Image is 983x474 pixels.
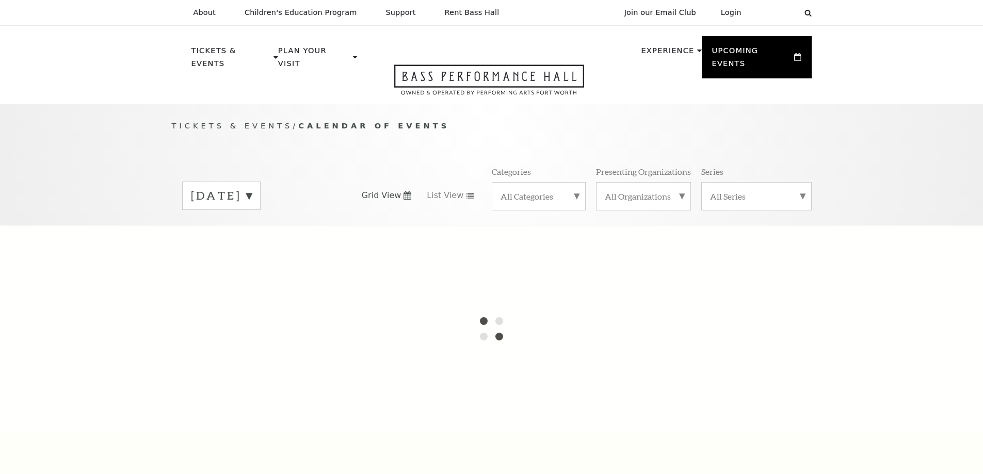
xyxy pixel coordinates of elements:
[712,44,792,76] p: Upcoming Events
[362,190,401,201] span: Grid View
[172,121,293,130] span: Tickets & Events
[172,120,812,133] p: /
[191,188,252,204] label: [DATE]
[427,190,463,201] span: List View
[386,8,416,17] p: Support
[641,44,694,63] p: Experience
[191,44,271,76] p: Tickets & Events
[758,8,795,18] select: Select:
[445,8,499,17] p: Rent Bass Hall
[605,191,682,202] label: All Organizations
[492,166,531,177] p: Categories
[298,121,449,130] span: Calendar of Events
[710,191,803,202] label: All Series
[501,191,577,202] label: All Categories
[194,8,216,17] p: About
[278,44,350,76] p: Plan Your Visit
[245,8,357,17] p: Children's Education Program
[701,166,723,177] p: Series
[596,166,691,177] p: Presenting Organizations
